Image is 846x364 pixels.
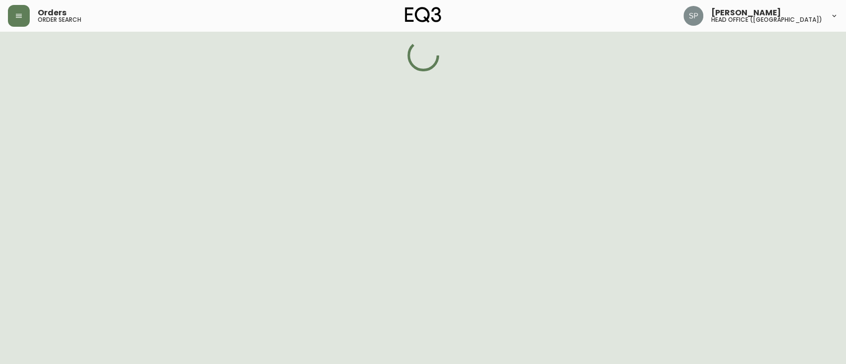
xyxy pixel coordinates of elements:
img: 0cb179e7bf3690758a1aaa5f0aafa0b4 [683,6,703,26]
h5: order search [38,17,81,23]
span: [PERSON_NAME] [711,9,781,17]
span: Orders [38,9,66,17]
h5: head office ([GEOGRAPHIC_DATA]) [711,17,822,23]
img: logo [405,7,442,23]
